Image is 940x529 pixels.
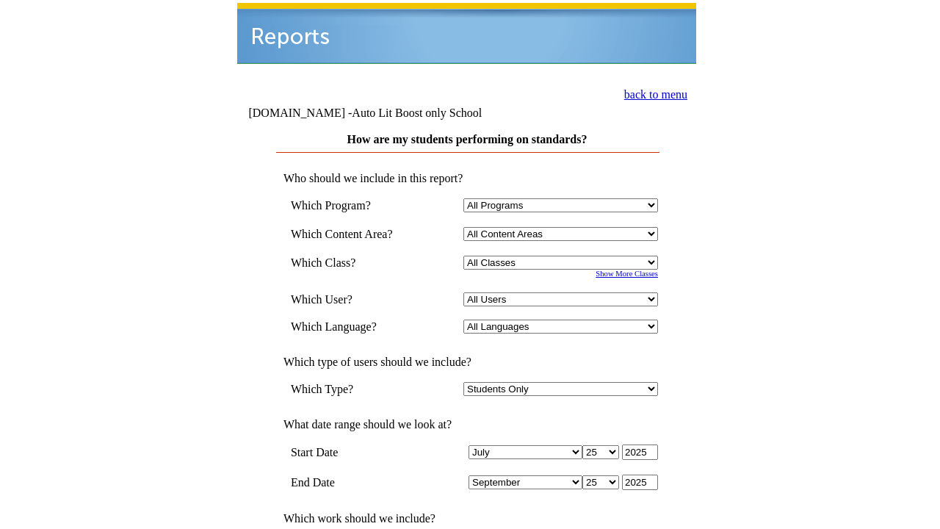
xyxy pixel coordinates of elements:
[347,133,587,145] a: How are my students performing on standards?
[352,107,482,119] nobr: Auto Lit Boost only School
[624,88,687,101] a: back to menu
[276,512,658,525] td: Which work should we include?
[276,172,658,185] td: Who should we include in this report?
[291,198,414,212] td: Which Program?
[291,292,414,306] td: Which User?
[291,228,393,240] nobr: Which Content Area?
[291,382,414,396] td: Which Type?
[291,445,414,460] td: Start Date
[291,475,414,490] td: End Date
[237,3,696,64] img: header
[291,320,414,334] td: Which Language?
[276,356,658,369] td: Which type of users should we include?
[596,270,658,278] a: Show More Classes
[291,256,414,270] td: Which Class?
[248,107,518,120] td: [DOMAIN_NAME] -
[276,418,658,431] td: What date range should we look at?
